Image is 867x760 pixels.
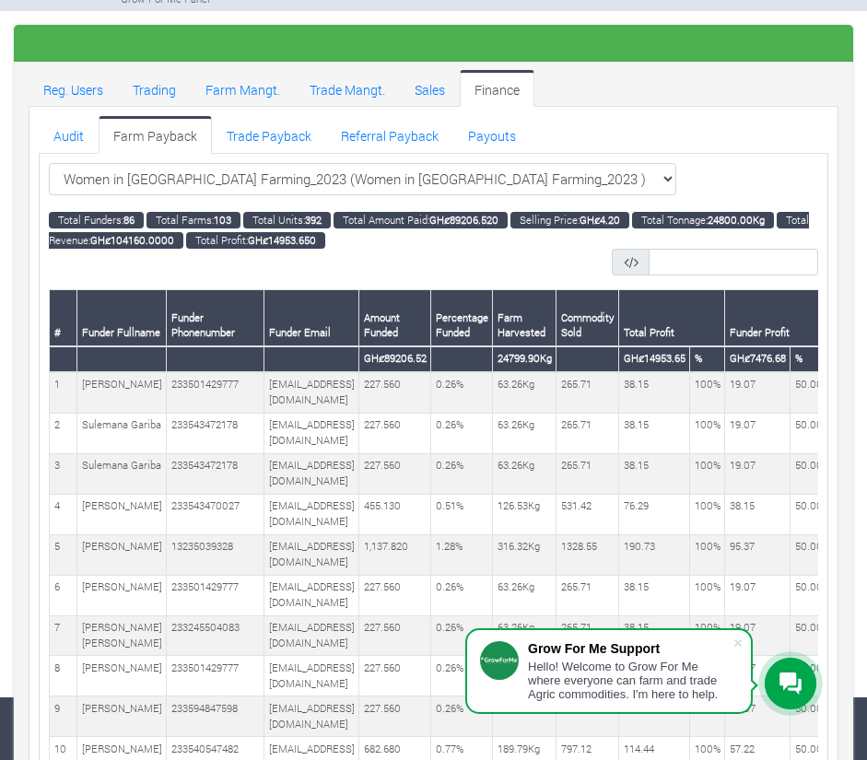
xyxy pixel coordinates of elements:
td: 63.26Kg [493,696,557,737]
th: % [791,346,835,372]
a: Farm Mangt. [191,70,295,107]
td: 233501429777 [167,575,264,615]
b: GHȼ14953.650 [248,233,316,247]
td: 63.26Kg [493,453,557,494]
td: 190.73 [619,534,690,575]
small: Total Farms: [146,212,240,228]
td: [EMAIL_ADDRESS][DOMAIN_NAME] [264,575,359,615]
td: 227.560 [359,372,431,413]
td: [PERSON_NAME] [77,372,167,413]
td: 0.51% [431,494,493,534]
td: 19.07 [725,453,791,494]
td: 38.15 [619,453,690,494]
td: 0.26% [431,696,493,737]
td: Sulemana Gariba [77,453,167,494]
td: 100% [690,372,725,413]
a: Farm Payback [99,116,212,153]
td: [EMAIL_ADDRESS][DOMAIN_NAME] [264,656,359,696]
a: Finance [460,70,534,107]
a: Referral Payback [326,116,453,153]
td: 100% [690,413,725,453]
td: 63.26Kg [493,372,557,413]
td: 63.26Kg [493,575,557,615]
td: 6 [50,575,77,615]
td: 5 [50,534,77,575]
td: 233543472178 [167,413,264,453]
td: 19.07 [725,575,791,615]
td: 50.00% [791,494,835,534]
td: 95.37 [725,534,791,575]
a: Payouts [453,116,531,153]
td: [PERSON_NAME] [77,494,167,534]
td: 50.00% [791,413,835,453]
td: 50.00% [791,615,835,656]
td: 7 [50,615,77,656]
td: 38.15 [619,372,690,413]
td: 0.26% [431,372,493,413]
td: 0.26% [431,615,493,656]
b: GHȼ89206.520 [429,213,498,227]
td: 233501429777 [167,656,264,696]
th: Total Profit [619,290,725,346]
td: 100% [690,534,725,575]
b: 24800.00Kg [708,213,765,227]
div: Grow For Me Support [528,641,732,656]
td: 19.07 [725,615,791,656]
th: Farm Harvested [493,290,557,346]
a: Trade Mangt. [295,70,400,107]
td: 233543472178 [167,453,264,494]
td: 38.15 [619,575,690,615]
td: 13235039328 [167,534,264,575]
td: 19.07 [725,413,791,453]
td: 50.00% [791,696,835,737]
td: [PERSON_NAME] [77,696,167,737]
b: 392 [305,213,322,227]
td: 63.26Kg [493,413,557,453]
td: 4 [50,494,77,534]
td: [EMAIL_ADDRESS][DOMAIN_NAME] [264,534,359,575]
td: 50.00% [791,575,835,615]
a: Sales [400,70,460,107]
small: Total Funders: [49,212,144,228]
td: 100% [690,453,725,494]
th: # [50,290,77,346]
td: 38.15 [619,413,690,453]
small: Total Units: [243,212,331,228]
td: [EMAIL_ADDRESS][DOMAIN_NAME] [264,494,359,534]
td: 0.26% [431,413,493,453]
td: 531.42 [557,494,619,534]
td: 265.71 [557,413,619,453]
td: 2 [50,413,77,453]
th: GHȼ89206.52 [359,346,431,372]
td: 227.560 [359,575,431,615]
th: Funder Email [264,290,359,346]
td: 233245504083 [167,615,264,656]
td: 0.26% [431,575,493,615]
td: Sulemana Gariba [77,413,167,453]
th: Funder Fullname [77,290,167,346]
td: 3 [50,453,77,494]
a: Trade Payback [212,116,326,153]
td: 50.00% [791,372,835,413]
td: [PERSON_NAME] [PERSON_NAME] [77,615,167,656]
td: 233501429777 [167,372,264,413]
td: [EMAIL_ADDRESS][DOMAIN_NAME] [264,372,359,413]
td: 9 [50,696,77,737]
td: 8 [50,656,77,696]
th: % [690,346,725,372]
td: 38.15 [619,615,690,656]
td: 227.560 [359,615,431,656]
td: [EMAIL_ADDRESS][DOMAIN_NAME] [264,615,359,656]
th: Funder Phonenumber [167,290,264,346]
td: 100% [690,575,725,615]
td: [EMAIL_ADDRESS][DOMAIN_NAME] [264,696,359,737]
td: 100% [690,696,725,737]
td: 63.26Kg [493,615,557,656]
th: Commodity Sold [557,290,619,346]
td: 0.26% [431,656,493,696]
small: Total Revenue: [49,212,809,248]
small: Total Tonnage: [632,212,774,228]
td: 100% [690,615,725,656]
td: 227.560 [359,413,431,453]
td: 1,137.820 [359,534,431,575]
